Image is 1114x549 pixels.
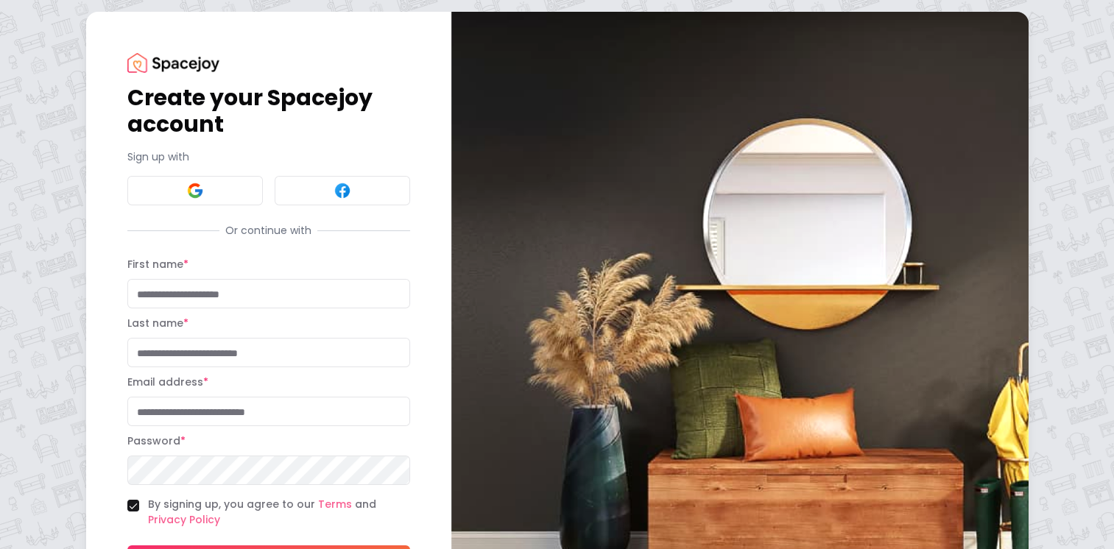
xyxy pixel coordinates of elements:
[186,182,204,199] img: Google signin
[127,149,410,164] p: Sign up with
[148,497,410,528] label: By signing up, you agree to our and
[127,53,219,73] img: Spacejoy Logo
[127,257,188,272] label: First name
[127,375,208,389] label: Email address
[127,85,410,138] h1: Create your Spacejoy account
[219,223,317,238] span: Or continue with
[148,512,220,527] a: Privacy Policy
[334,182,351,199] img: Facebook signin
[127,316,188,330] label: Last name
[318,497,352,511] a: Terms
[127,433,186,448] label: Password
